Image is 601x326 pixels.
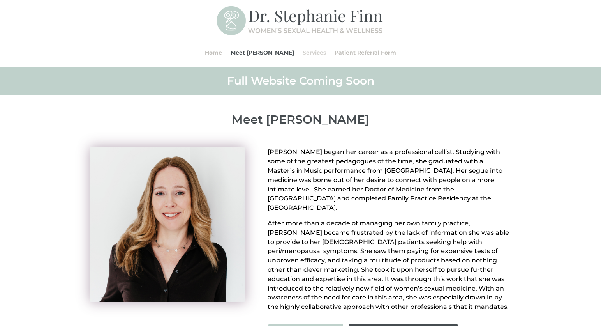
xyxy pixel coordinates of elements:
a: Services [303,38,326,67]
a: Home [205,38,222,67]
h2: Full Website Coming Soon [90,74,511,92]
a: Meet [PERSON_NAME] [231,38,294,67]
img: Stephanie Finn Headshot 02 [90,147,245,302]
p: After more than a decade of managing her own family practice, [PERSON_NAME] became frustrated by ... [268,219,511,312]
p: Meet [PERSON_NAME] [90,113,511,127]
p: [PERSON_NAME] began her career as a professional cellist. Studying with some of the greatest peda... [268,147,511,219]
a: Patient Referral Form [335,38,396,67]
